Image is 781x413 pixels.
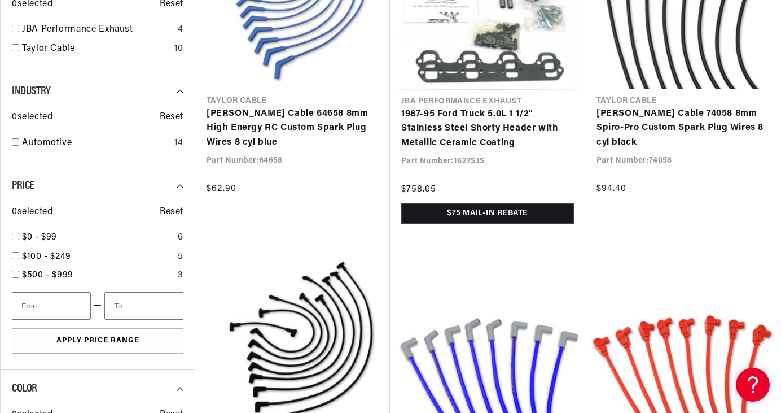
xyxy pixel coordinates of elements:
[94,299,102,314] span: —
[104,292,183,320] input: To
[12,328,183,354] button: Apply Price Range
[12,180,34,192] span: Price
[22,23,173,37] a: JBA Performance Exhaust
[12,86,51,97] span: Industry
[207,107,379,150] a: [PERSON_NAME] Cable 64658 8mm High Energy RC Custom Spark Plug Wires 8 cyl blue
[178,231,183,245] div: 6
[12,383,37,394] span: Color
[174,136,183,151] div: 14
[22,233,57,242] span: $0 - $99
[12,110,52,125] span: 0 selected
[22,136,170,151] a: Automotive
[178,250,183,264] div: 5
[178,268,183,283] div: 3
[401,107,574,151] a: 1987-95 Ford Truck 5.0L 1 1/2" Stainless Steel Shorty Header with Metallic Ceramic Coating
[160,205,183,220] span: Reset
[12,292,91,320] input: From
[22,252,71,261] span: $100 - $249
[174,42,183,56] div: 10
[22,271,73,280] span: $500 - $999
[178,23,183,37] div: 4
[22,42,170,56] a: Taylor Cable
[160,110,183,125] span: Reset
[596,107,769,150] a: [PERSON_NAME] Cable 74058 8mm Spiro-Pro Custom Spark Plug Wires 8 cyl black
[12,205,52,220] span: 0 selected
